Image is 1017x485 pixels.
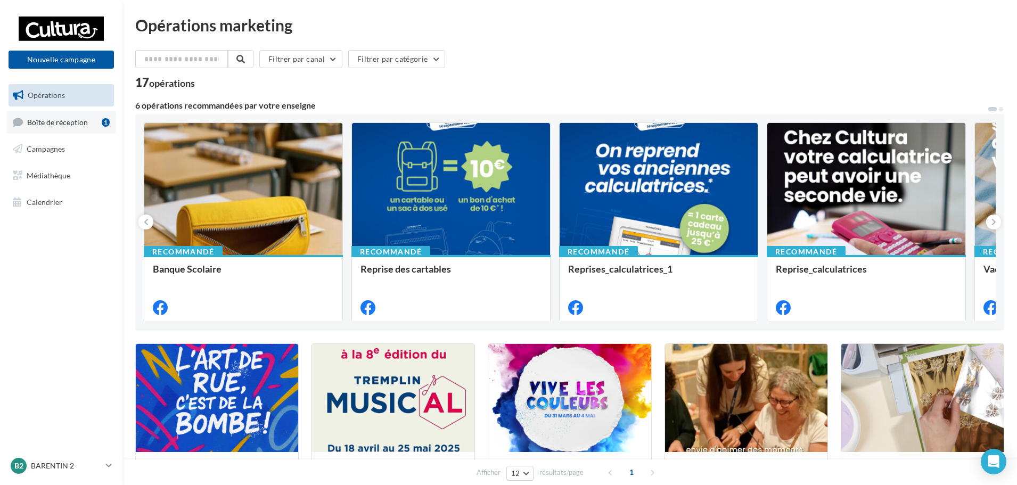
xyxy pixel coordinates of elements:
[351,246,430,258] div: Recommandé
[9,456,114,476] a: B2 BARENTIN 2
[6,165,116,187] a: Médiathèque
[6,84,116,106] a: Opérations
[135,101,987,110] div: 6 opérations recommandées par votre enseigne
[776,264,957,285] div: Reprise_calculatrices
[28,91,65,100] span: Opérations
[559,246,638,258] div: Recommandé
[149,78,195,88] div: opérations
[539,467,584,478] span: résultats/page
[360,264,542,285] div: Reprise des cartables
[623,464,640,481] span: 1
[144,246,223,258] div: Recommandé
[27,117,88,126] span: Boîte de réception
[135,77,195,88] div: 17
[14,461,23,471] span: B2
[767,246,846,258] div: Recommandé
[6,138,116,160] a: Campagnes
[981,449,1006,474] div: Open Intercom Messenger
[511,469,520,478] span: 12
[6,191,116,213] a: Calendrier
[6,111,116,134] a: Boîte de réception1
[27,197,62,206] span: Calendrier
[348,50,445,68] button: Filtrer par catégorie
[135,17,1004,33] div: Opérations marketing
[27,171,70,180] span: Médiathèque
[153,264,334,285] div: Banque Scolaire
[259,50,342,68] button: Filtrer par canal
[568,264,749,285] div: Reprises_calculatrices_1
[27,144,65,153] span: Campagnes
[102,118,110,127] div: 1
[506,466,534,481] button: 12
[9,51,114,69] button: Nouvelle campagne
[477,467,501,478] span: Afficher
[31,461,102,471] p: BARENTIN 2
